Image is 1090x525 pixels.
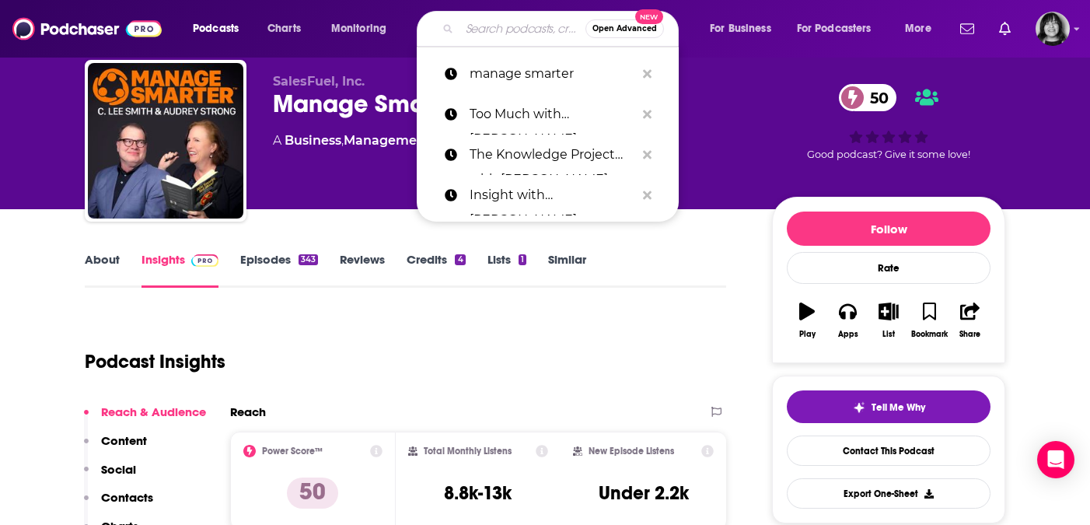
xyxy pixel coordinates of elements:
button: Follow [787,212,990,246]
img: tell me why sparkle [853,401,865,414]
a: Reviews [340,252,385,288]
a: About [85,252,120,288]
span: Monitoring [331,18,386,40]
p: Content [101,433,147,448]
p: Reach & Audience [101,404,206,419]
p: Social [101,462,136,477]
span: 50 [854,84,896,111]
a: Similar [548,252,586,288]
button: open menu [182,16,259,41]
p: Insight with Chris Van Vliet [470,175,635,215]
button: Play [787,292,827,348]
a: InsightsPodchaser Pro [141,252,218,288]
span: , [341,133,344,148]
div: Share [959,330,980,339]
div: 1 [519,254,526,265]
span: Logged in as parkdalepublicity1 [1036,12,1070,46]
button: List [868,292,909,348]
p: The Knowledge Project with Shane Parrish [470,135,635,175]
a: 50 [839,84,896,111]
span: SalesFuel, Inc. [273,74,365,89]
h2: Power Score™ [262,446,323,457]
button: Open AdvancedNew [585,19,664,38]
button: Contacts [84,490,153,519]
a: Insight with [PERSON_NAME] [417,175,679,215]
a: Too Much with [PERSON_NAME] [PERSON_NAME] [417,94,679,135]
h3: 8.8k-13k [444,481,512,505]
div: Play [799,330,816,339]
span: New [635,9,663,24]
img: Podchaser Pro [191,254,218,267]
a: Show notifications dropdown [993,16,1017,42]
h2: Reach [230,404,266,419]
img: Podchaser - Follow, Share and Rate Podcasts [12,14,162,44]
div: 343 [299,254,318,265]
span: For Podcasters [797,18,872,40]
div: Rate [787,252,990,284]
button: tell me why sparkleTell Me Why [787,390,990,423]
div: Apps [838,330,858,339]
div: 50Good podcast? Give it some love! [772,74,1005,170]
a: Episodes343 [240,252,318,288]
p: manage smarter [470,54,635,94]
button: Content [84,433,147,462]
input: Search podcasts, credits, & more... [459,16,585,41]
div: Search podcasts, credits, & more... [431,11,693,47]
button: Reach & Audience [84,404,206,433]
a: Lists1 [487,252,526,288]
button: Bookmark [909,292,949,348]
a: Credits4 [407,252,465,288]
div: List [882,330,895,339]
button: Show profile menu [1036,12,1070,46]
h2: New Episode Listens [589,446,674,457]
button: open menu [320,16,407,41]
h3: Under 2.2k [599,481,689,505]
h2: Total Monthly Listens [424,446,512,457]
button: Share [950,292,990,348]
a: Contact This Podcast [787,436,990,466]
div: 4 [455,254,465,265]
div: Open Intercom Messenger [1037,441,1074,478]
p: Too Much with Denise Love Hewett [470,94,635,135]
button: open menu [787,16,894,41]
div: Bookmark [911,330,948,339]
a: Show notifications dropdown [954,16,980,42]
button: Apps [827,292,868,348]
a: Management [344,133,431,148]
img: Manage Smarter [88,63,243,219]
button: open menu [894,16,951,41]
a: manage smarter [417,54,679,94]
span: Tell Me Why [872,401,925,414]
span: For Business [710,18,771,40]
button: Export One-Sheet [787,478,990,509]
h1: Podcast Insights [85,350,225,373]
a: Business [285,133,341,148]
span: More [905,18,931,40]
button: Social [84,462,136,491]
a: Charts [257,16,310,41]
span: Good podcast? Give it some love! [807,149,970,160]
button: open menu [699,16,791,41]
a: The Knowledge Project with [PERSON_NAME] [417,135,679,175]
div: A podcast [273,131,592,150]
img: User Profile [1036,12,1070,46]
span: Open Advanced [592,25,657,33]
span: Charts [267,18,301,40]
p: Contacts [101,490,153,505]
span: Podcasts [193,18,239,40]
p: 50 [287,478,338,509]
